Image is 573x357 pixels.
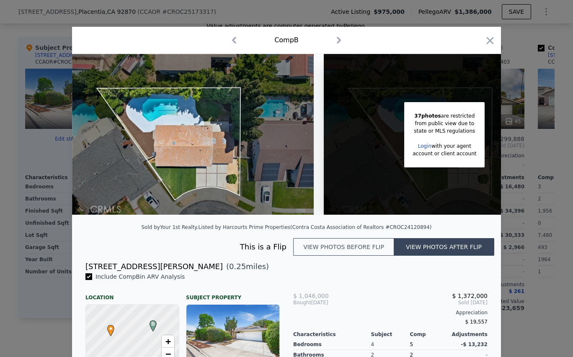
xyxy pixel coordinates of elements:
[414,113,441,119] span: 37 photos
[413,120,476,127] div: from public view due to
[92,273,188,280] span: Include Comp B in ARV Analysis
[293,331,371,338] div: Characteristics
[142,224,199,230] div: Sold by Your 1st Realty .
[371,339,410,350] div: 4
[293,299,358,306] div: [DATE]
[186,288,280,301] div: Subject Property
[85,288,179,301] div: Location
[105,325,110,330] div: •
[147,320,152,325] div: B
[413,127,476,135] div: state or MLS regulations
[147,320,159,328] span: B
[410,331,449,338] div: Comp
[199,224,432,230] div: Listed by Harcourts Prime Properties (Contra Costa Association of Realtors #CROC24120894)
[85,261,223,272] div: [STREET_ADDRESS][PERSON_NAME]
[394,238,494,256] button: View photos after flip
[413,112,476,120] div: are restricted
[418,143,431,149] a: Login
[165,336,171,347] span: +
[85,241,293,253] div: This is a Flip
[461,342,488,347] span: -$ 13,232
[358,299,488,306] span: Sold [DATE]
[274,35,299,45] div: Comp B
[449,331,488,338] div: Adjustments
[293,309,488,316] div: Appreciation
[371,331,410,338] div: Subject
[465,319,488,325] span: $ 19,557
[293,339,371,350] div: Bedrooms
[162,335,174,348] a: Zoom in
[223,261,269,272] span: ( miles)
[293,299,311,306] span: Bought
[72,54,314,215] img: Property Img
[293,238,394,256] button: View photos before flip
[452,293,488,299] span: $ 1,372,000
[410,342,413,347] span: 5
[105,322,116,335] span: •
[293,293,329,299] span: $ 1,046,000
[431,143,471,149] span: with your agent
[413,150,476,157] div: account or client account
[229,262,246,271] span: 0.25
